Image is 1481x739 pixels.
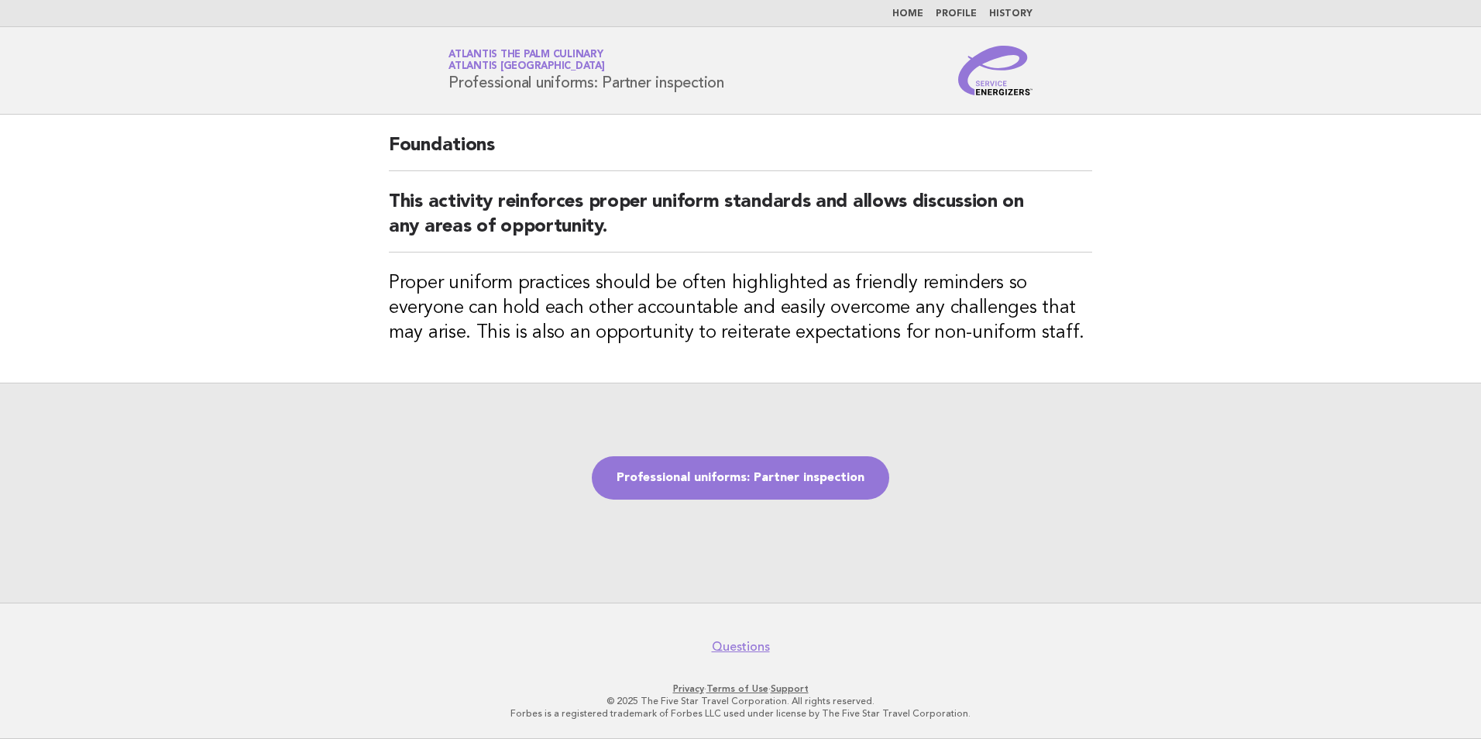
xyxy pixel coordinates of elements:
a: Home [892,9,923,19]
span: Atlantis [GEOGRAPHIC_DATA] [448,62,605,72]
a: Support [771,683,809,694]
a: Terms of Use [706,683,768,694]
img: Service Energizers [958,46,1033,95]
h3: Proper uniform practices should be often highlighted as friendly reminders so everyone can hold e... [389,271,1092,345]
h2: Foundations [389,133,1092,171]
a: Professional uniforms: Partner inspection [592,456,889,500]
p: Forbes is a registered trademark of Forbes LLC used under license by The Five Star Travel Corpora... [266,707,1215,720]
a: Atlantis The Palm CulinaryAtlantis [GEOGRAPHIC_DATA] [448,50,605,71]
h2: This activity reinforces proper uniform standards and allows discussion on any areas of opportunity. [389,190,1092,253]
p: · · [266,682,1215,695]
a: Questions [712,639,770,655]
a: Profile [936,9,977,19]
a: History [989,9,1033,19]
a: Privacy [673,683,704,694]
p: © 2025 The Five Star Travel Corporation. All rights reserved. [266,695,1215,707]
h1: Professional uniforms: Partner inspection [448,50,724,91]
